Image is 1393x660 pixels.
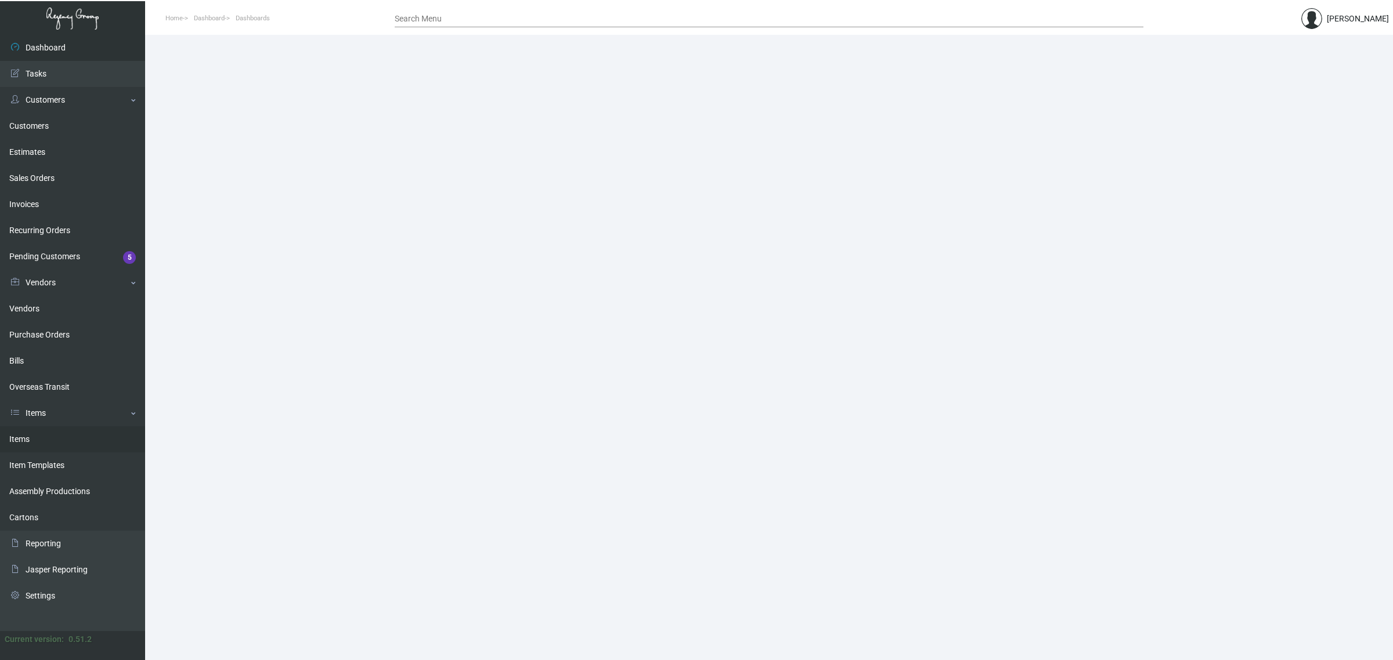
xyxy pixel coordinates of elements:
div: Current version: [5,633,64,646]
img: admin@bootstrapmaster.com [1301,8,1322,29]
div: [PERSON_NAME] [1327,13,1389,25]
span: Dashboards [236,14,270,22]
div: 0.51.2 [68,633,92,646]
span: Home [165,14,183,22]
span: Dashboard [194,14,225,22]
